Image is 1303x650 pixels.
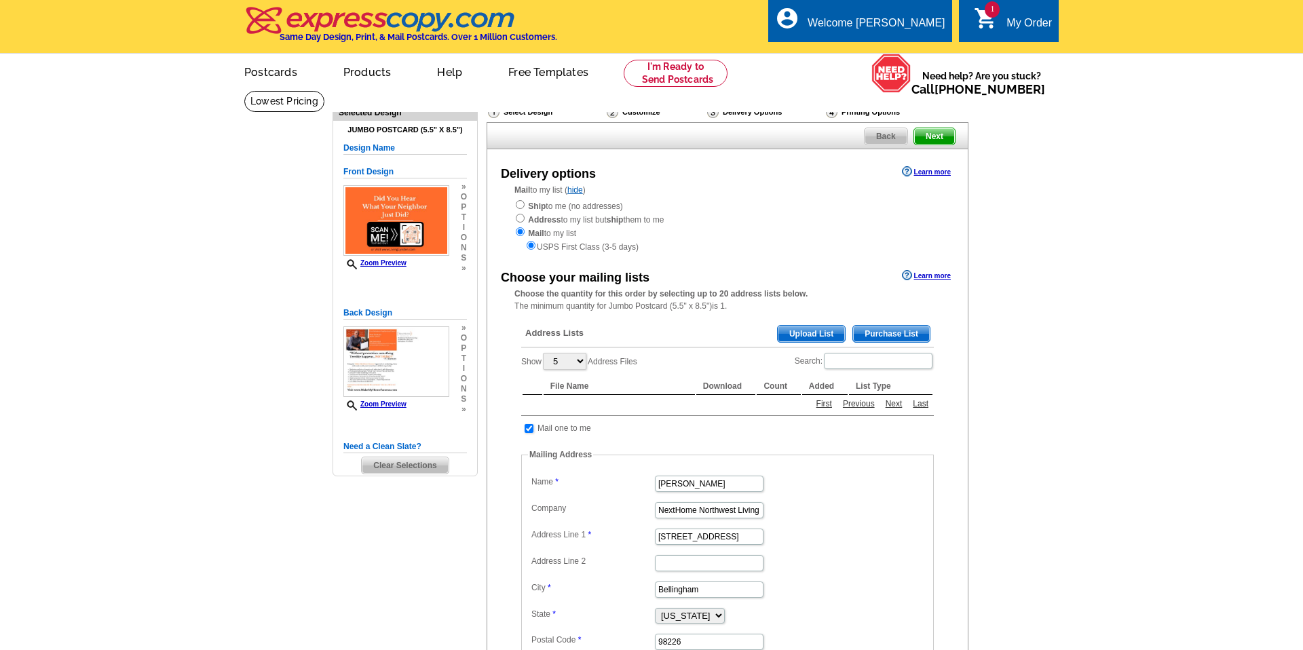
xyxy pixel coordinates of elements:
a: Last [909,398,932,410]
div: Choose your mailing lists [501,269,649,287]
span: » [461,263,467,273]
img: Printing Options & Summary [826,106,837,118]
div: Selected Design [333,106,477,119]
a: [PHONE_NUMBER] [934,82,1045,96]
th: Download [696,378,756,395]
label: Address Line 2 [531,555,654,567]
div: My Order [1006,17,1052,36]
span: » [461,404,467,415]
img: Delivery Options [707,106,719,118]
h4: Jumbo Postcard (5.5" x 8.5") [343,126,467,134]
div: USPS First Class (3-5 days) [514,240,941,253]
span: Clear Selections [362,457,448,474]
div: Delivery options [501,165,596,183]
span: 1 [985,1,1000,18]
a: Previous [839,398,878,410]
h5: Design Name [343,142,467,155]
span: Upload List [778,326,845,342]
a: First [813,398,835,410]
span: n [461,243,467,253]
i: shopping_cart [974,6,998,31]
td: Mail one to me [537,421,592,435]
th: File Name [544,378,695,395]
span: o [461,233,467,243]
th: List Type [849,378,932,395]
div: to my list ( ) [487,184,968,253]
strong: Mail [514,185,530,195]
span: n [461,384,467,394]
div: Welcome [PERSON_NAME] [808,17,945,36]
span: o [461,192,467,202]
span: o [461,374,467,384]
span: s [461,253,467,263]
span: i [461,223,467,233]
span: Need help? Are you stuck? [911,69,1052,96]
h5: Front Design [343,166,467,178]
label: Address Line 1 [531,529,654,541]
a: Products [322,55,413,87]
span: t [461,353,467,364]
a: Help [415,55,484,87]
th: Count [757,378,800,395]
div: Delivery Options [706,105,825,122]
input: Search: [824,353,932,369]
a: Zoom Preview [343,400,407,408]
span: i [461,364,467,374]
strong: Choose the quantity for this order by selecting up to 20 address lists below. [514,289,808,299]
strong: Mail [528,229,544,238]
a: Same Day Design, Print, & Mail Postcards. Over 1 Million Customers. [244,16,557,42]
span: Back [865,128,907,145]
strong: Ship [528,202,546,211]
span: o [461,333,467,343]
label: Name [531,476,654,488]
div: The minimum quantity for Jumbo Postcard (5.5" x 8.5")is 1. [487,288,968,312]
span: » [461,323,467,333]
a: Learn more [902,166,951,177]
span: p [461,202,467,212]
label: Search: [795,351,934,370]
label: State [531,608,654,620]
img: help [871,54,911,93]
img: small-thumb.jpg [343,185,449,256]
th: Added [802,378,848,395]
h4: Same Day Design, Print, & Mail Postcards. Over 1 Million Customers. [280,32,557,42]
div: Select Design [487,105,605,122]
a: Learn more [902,270,951,281]
span: p [461,343,467,353]
strong: ship [607,215,624,225]
span: » [461,182,467,192]
img: Select Design [488,106,499,118]
label: Company [531,502,654,514]
div: to me (no addresses) to my list but them to me to my list [514,199,941,253]
span: s [461,394,467,404]
span: t [461,212,467,223]
a: Free Templates [487,55,610,87]
img: Customize [607,106,618,118]
span: Call [911,82,1045,96]
h5: Need a Clean Slate? [343,440,467,453]
a: hide [567,185,583,195]
a: Back [864,128,908,145]
label: Postal Code [531,634,654,646]
label: City [531,581,654,594]
div: Printing Options [825,105,945,119]
span: Next [914,128,955,145]
legend: Mailing Address [528,448,593,461]
label: Show Address Files [521,351,637,371]
a: Postcards [223,55,319,87]
a: 1 shopping_cart My Order [974,15,1052,32]
span: Address Lists [525,327,584,339]
a: Next [882,398,906,410]
i: account_circle [775,6,799,31]
a: Zoom Preview [343,259,407,267]
div: Customize [605,105,706,119]
img: small-thumb.jpg [343,326,449,397]
strong: Address [528,215,561,225]
select: ShowAddress Files [543,353,586,370]
span: Purchase List [853,326,930,342]
h5: Back Design [343,307,467,320]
